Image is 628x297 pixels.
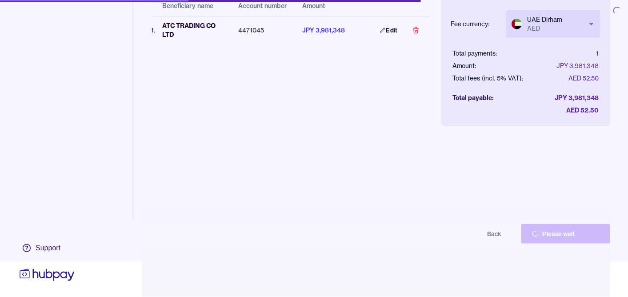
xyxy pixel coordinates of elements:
[569,74,599,83] div: AED 52.50
[296,16,362,44] td: JPY 3,981,348
[232,16,296,44] td: 4471045
[557,61,599,70] div: JPY 3,981,348
[555,93,599,102] div: JPY 3,981,348
[36,243,60,253] div: Support
[155,16,232,44] td: ATC TRADING CO LTD
[18,239,76,257] a: Support
[596,49,599,58] div: 1
[452,74,524,83] div: Total fees (incl. 5% VAT):
[452,61,476,70] div: Amount:
[567,106,599,115] div: AED 52.50
[452,93,494,102] div: Total payable:
[451,20,490,28] div: Fee currency:
[452,49,497,58] div: Total payments:
[151,16,155,44] td: 1 .
[369,20,408,40] a: Edit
